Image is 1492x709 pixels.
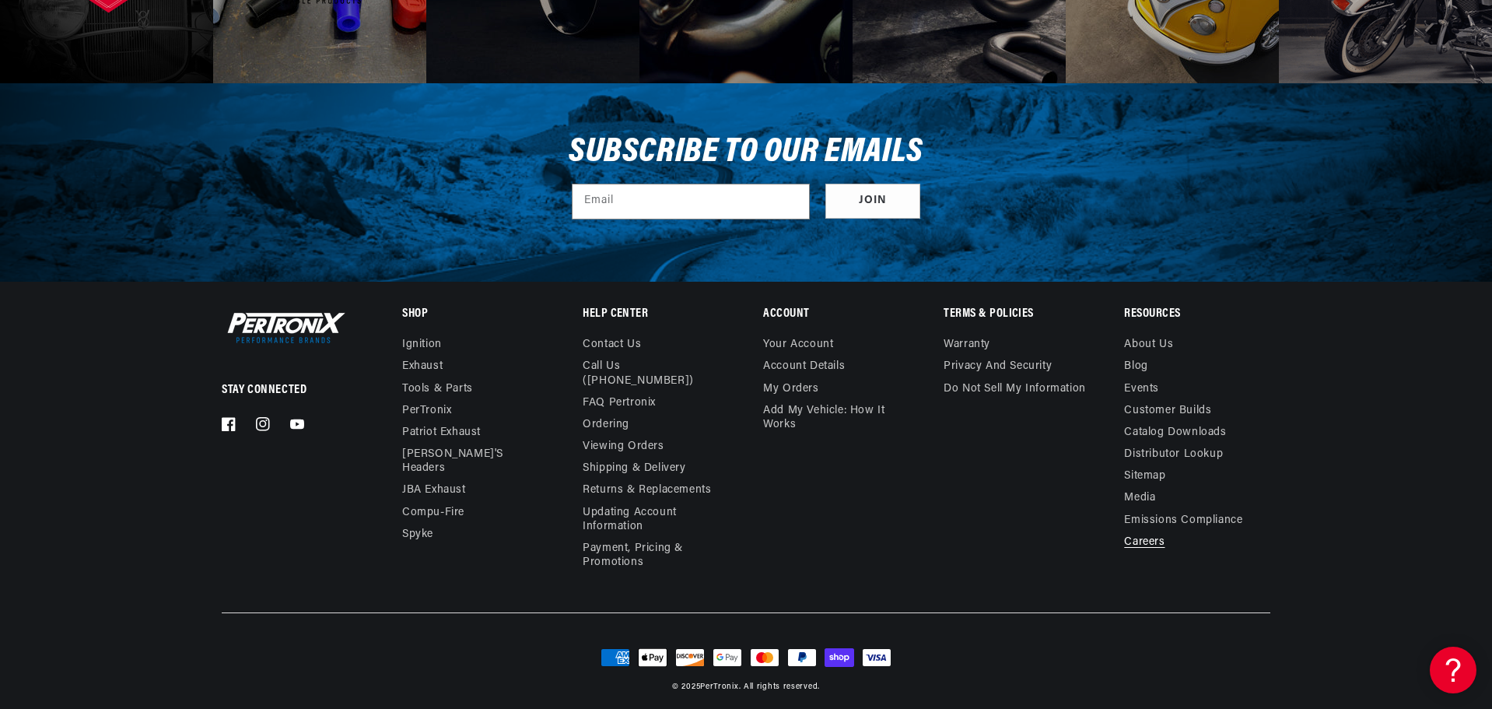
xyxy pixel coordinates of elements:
a: Account details [763,356,845,377]
a: Customer Builds [1124,400,1211,422]
img: Pertronix [222,309,346,346]
a: Add My Vehicle: How It Works [763,400,909,436]
a: Warranty [944,338,990,356]
a: Careers [1124,532,1165,553]
small: All rights reserved. [744,683,820,691]
a: FAQ Pertronix [583,392,656,414]
a: Catalog Downloads [1124,422,1226,444]
a: [PERSON_NAME]'s Headers [402,444,536,479]
a: Blog [1124,356,1147,377]
a: Viewing Orders [583,436,664,458]
a: My orders [763,378,818,400]
a: Privacy and Security [944,356,1052,377]
a: Tools & Parts [402,378,473,400]
a: Events [1124,378,1159,400]
a: Payment, Pricing & Promotions [583,538,728,574]
a: Ignition [402,338,442,356]
p: Stay Connected [222,382,352,398]
a: Compu-Fire [402,502,464,524]
a: Media [1124,487,1155,509]
a: Do not sell my information [944,378,1086,400]
a: JBA Exhaust [402,479,466,501]
a: Exhaust [402,356,443,377]
a: Shipping & Delivery [583,458,685,479]
a: Sitemap [1124,465,1165,487]
a: Patriot Exhaust [402,422,481,444]
input: Email [573,184,809,219]
a: About Us [1124,338,1173,356]
a: Updating Account Information [583,502,716,538]
h3: Subscribe to our emails [569,138,923,167]
a: Contact us [583,338,641,356]
a: Your account [763,338,833,356]
a: Call Us ([PHONE_NUMBER]) [583,356,716,391]
a: PerTronix [700,683,738,691]
a: Returns & Replacements [583,479,711,501]
small: © 2025 . [672,683,741,691]
a: Spyke [402,524,433,546]
a: Ordering [583,414,629,436]
button: Subscribe [825,184,920,219]
a: Distributor Lookup [1124,444,1223,465]
a: PerTronix [402,400,451,422]
a: Emissions compliance [1124,510,1242,532]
